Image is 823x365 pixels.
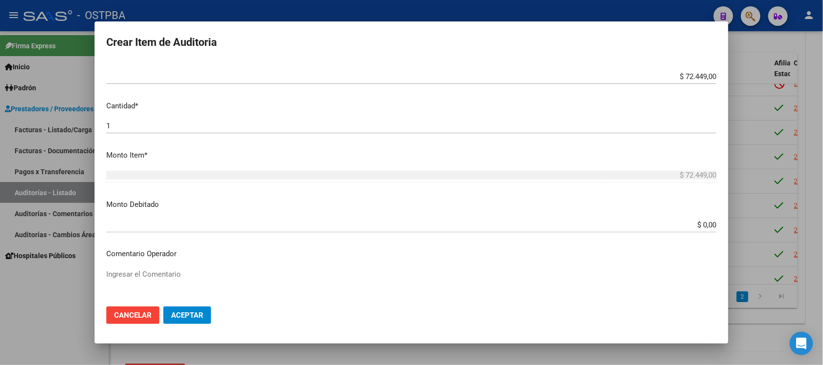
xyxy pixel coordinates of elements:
div: Open Intercom Messenger [790,332,813,355]
p: Comentario Operador [106,248,717,260]
button: Aceptar [163,306,211,324]
button: Cancelar [106,306,159,324]
p: Monto Debitado [106,199,717,210]
span: Cancelar [114,311,152,320]
h2: Crear Item de Auditoria [106,33,717,52]
span: Aceptar [171,311,203,320]
p: Monto Item [106,150,717,161]
p: Cantidad [106,101,717,112]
